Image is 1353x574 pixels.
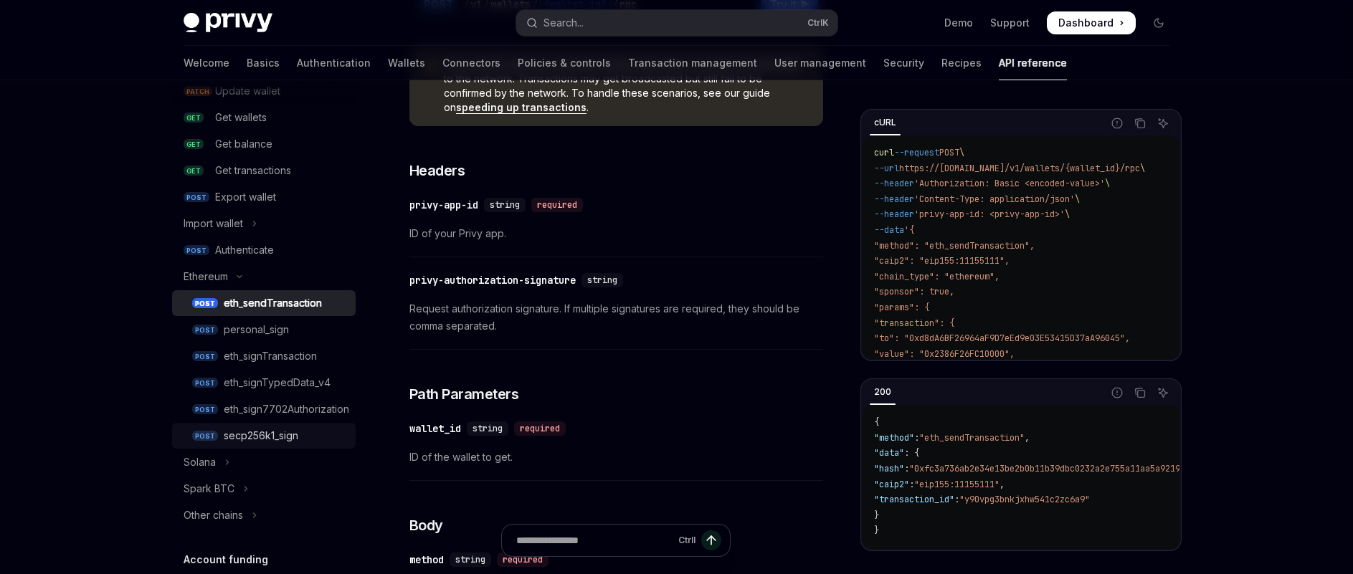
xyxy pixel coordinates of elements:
div: privy-authorization-signature [409,273,576,287]
span: string [587,274,617,286]
span: \ [959,147,964,158]
span: ID of the wallet to get. [409,449,823,466]
button: Open search [516,10,837,36]
a: POSTAuthenticate [172,237,356,263]
span: string [473,423,503,434]
span: POST [192,298,218,309]
a: Security [883,46,924,80]
span: 'Authorization: Basic <encoded-value>' [914,178,1105,189]
span: "value": "0x2386F26FC10000", [874,348,1015,360]
a: speeding up transactions [456,101,587,114]
h5: Account funding [184,551,268,568]
div: wallet_id [409,421,461,436]
span: , [1000,479,1005,490]
div: Import wallet [184,215,243,232]
button: Report incorrect code [1108,383,1126,402]
span: "eip155:11155111" [914,479,1000,490]
div: required [531,198,583,212]
span: Headers [409,161,465,181]
span: "data" [874,447,904,459]
span: } [874,525,879,536]
a: GETGet transactions [172,158,356,183]
span: POST [939,147,959,158]
span: GET [184,113,204,123]
span: --header [874,193,914,205]
a: User management [774,46,866,80]
span: --header [874,209,914,220]
div: Solana [184,454,216,471]
button: Toggle Ethereum section [172,264,356,290]
span: --data [874,224,904,236]
span: 'privy-app-id: <privy-app-id>' [914,209,1065,220]
a: POSTExport wallet [172,184,356,210]
div: eth_sign7702Authorization [224,401,349,418]
span: "transaction": { [874,317,954,329]
div: Export wallet [215,188,276,206]
div: Get wallets [215,109,267,126]
button: Toggle dark mode [1147,11,1170,34]
div: Search... [543,14,584,32]
a: Connectors [442,46,500,80]
span: "hash" [874,463,904,474]
span: POST [184,192,209,203]
input: Ask a question... [516,525,673,556]
span: \ [1075,193,1080,205]
a: Demo [944,16,973,30]
span: POST [192,378,218,388]
button: Copy the contents from the code block [1131,383,1149,402]
span: A successful response indicates that the transaction has been broadcasted to the network. Transac... [444,57,809,115]
span: "y90vpg3bnkjxhw541c2zc6a9" [959,494,1090,505]
span: string [490,199,520,211]
span: Dashboard [1058,16,1114,30]
span: : { [904,447,919,459]
button: Report incorrect code [1108,114,1126,133]
span: POST [192,431,218,441]
div: Spark BTC [184,480,234,497]
a: POSTeth_signTransaction [172,343,356,369]
span: ID of your Privy app. [409,225,823,242]
div: cURL [870,114,901,131]
span: 'Content-Type: application/json' [914,193,1075,205]
span: "0xfc3a736ab2e34e13be2b0b11b39dbc0232a2e755a11aa5a9219890d3b2c6c7d8" [909,463,1250,474]
a: Wallets [388,46,425,80]
span: { [874,416,879,428]
a: Support [990,16,1030,30]
button: Copy the contents from the code block [1131,114,1149,133]
span: \ [1140,163,1145,174]
div: Ethereum [184,268,228,285]
button: Toggle Spark BTC section [172,476,356,502]
span: POST [184,245,209,256]
span: : [954,494,959,505]
span: "params": { [874,302,929,313]
span: : [909,479,914,490]
div: personal_sign [224,321,289,338]
span: "method" [874,432,914,444]
span: --request [894,147,939,158]
button: Toggle Import wallet section [172,211,356,236]
span: Ctrl K [807,17,829,29]
a: POSTeth_sign7702Authorization [172,396,356,422]
div: Authenticate [215,241,274,259]
span: "chain_type": "ethereum", [874,271,1000,282]
span: "to": "0xd8dA6BF26964aF9D7eEd9e03E53415D37aA96045", [874,333,1130,344]
span: \ [1105,178,1110,189]
img: dark logo [184,13,272,33]
span: } [874,510,879,521]
span: --url [874,163,899,174]
a: GETGet balance [172,131,356,157]
div: eth_sendTransaction [224,295,322,312]
div: Get balance [215,135,272,153]
a: POSTeth_sendTransaction [172,290,356,316]
span: "eth_sendTransaction" [919,432,1025,444]
a: POSTeth_signTypedData_v4 [172,370,356,396]
span: --header [874,178,914,189]
a: Transaction management [628,46,757,80]
div: eth_signTypedData_v4 [224,374,331,391]
span: "sponsor": true, [874,286,954,297]
a: POSTpersonal_sign [172,317,356,343]
a: Recipes [941,46,982,80]
span: , [1025,432,1030,444]
span: GET [184,139,204,150]
div: 200 [870,383,896,401]
span: "caip2" [874,479,909,490]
